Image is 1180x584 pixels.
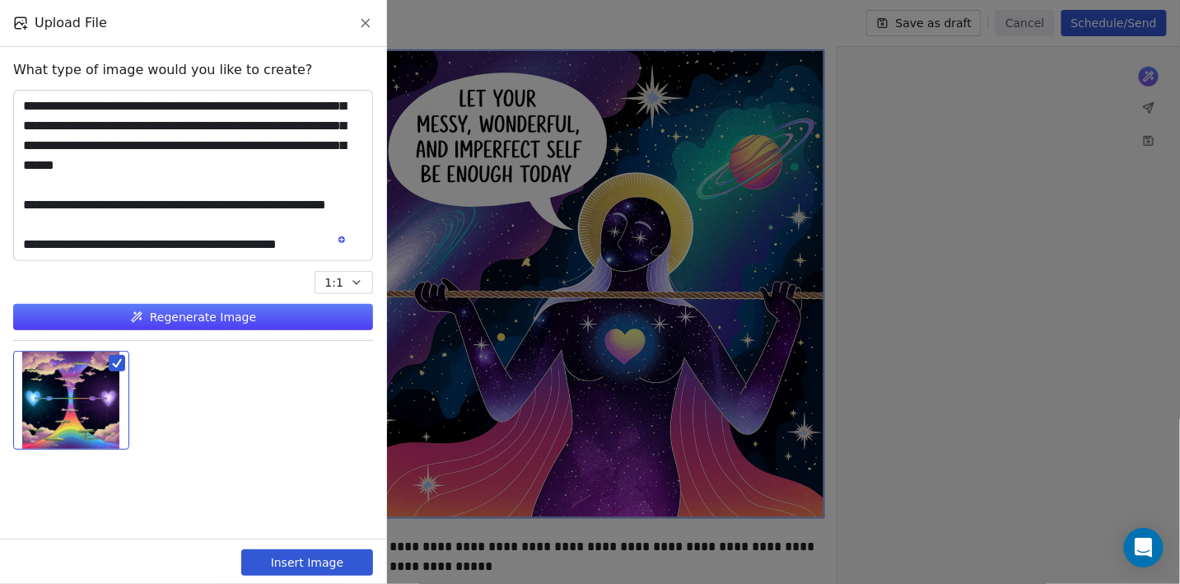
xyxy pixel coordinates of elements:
[14,91,372,260] textarea: To enrich screen reader interactions, please activate Accessibility in Grammarly extension settings
[13,304,373,330] button: Regenerate Image
[35,13,107,33] span: Upload File
[1124,528,1164,568] div: Open Intercom Messenger
[13,60,313,80] span: What type of image would you like to create?
[324,274,343,292] span: 1:1
[241,549,373,576] button: Insert Image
